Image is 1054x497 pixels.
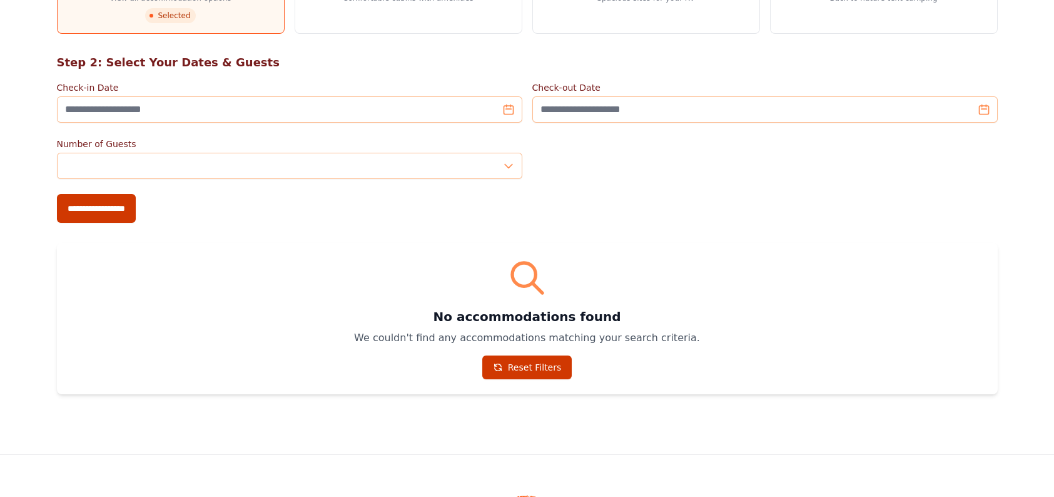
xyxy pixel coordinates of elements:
span: Selected [145,8,195,23]
label: Number of Guests [57,138,522,150]
label: Check-in Date [57,81,522,94]
p: We couldn't find any accommodations matching your search criteria. [72,330,983,346]
h2: Step 2: Select Your Dates & Guests [57,54,998,71]
label: Check-out Date [532,81,998,94]
h3: No accommodations found [72,308,983,325]
a: Reset Filters [482,356,572,379]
